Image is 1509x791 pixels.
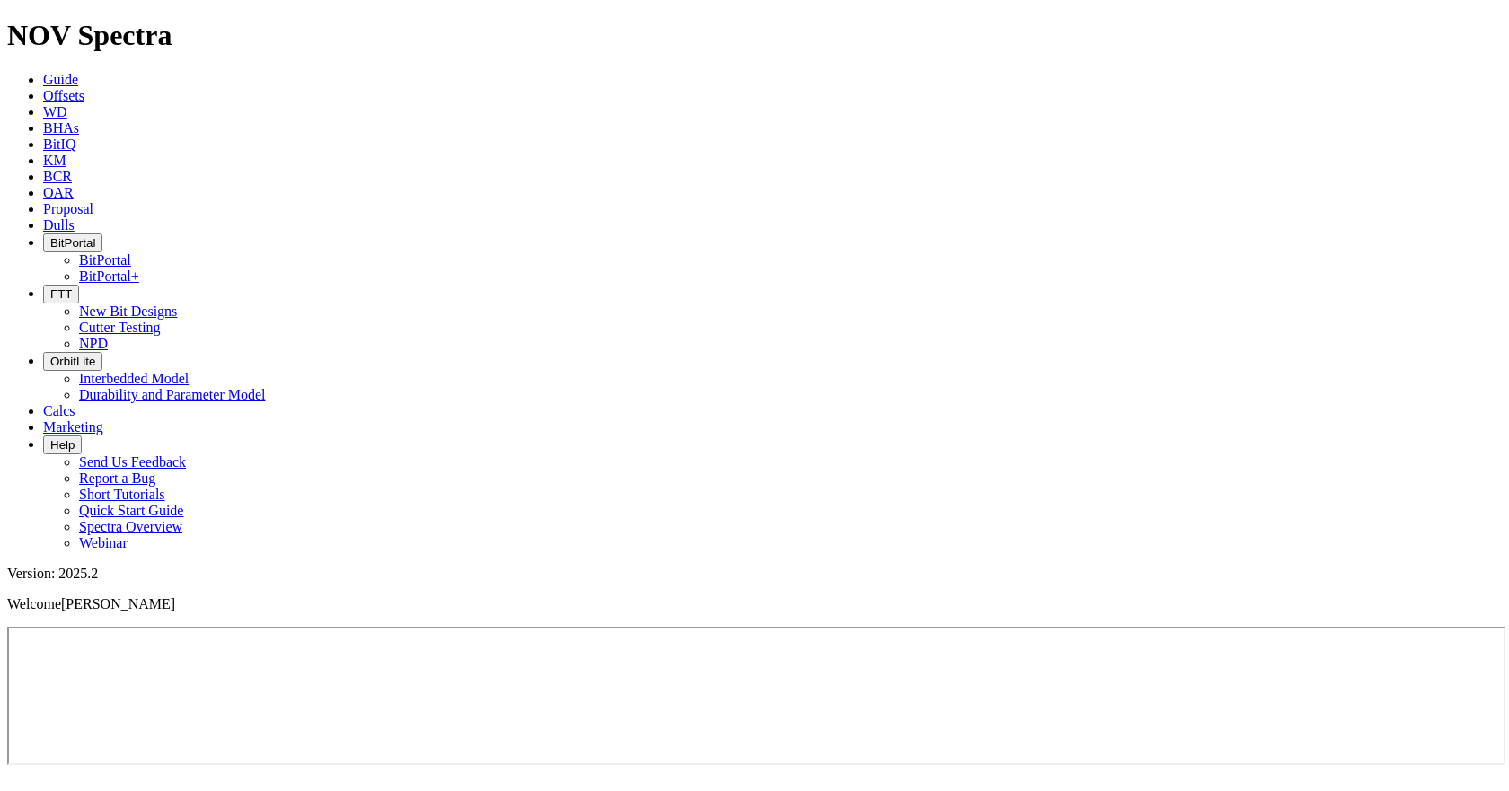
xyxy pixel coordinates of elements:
a: Offsets [43,88,84,103]
h1: NOV Spectra [7,19,1502,52]
a: Report a Bug [79,470,155,486]
div: Version: 2025.2 [7,566,1502,582]
a: BitPortal+ [79,268,139,284]
button: BitPortal [43,233,102,252]
a: BitPortal [79,252,131,268]
a: OAR [43,185,74,200]
span: FTT [50,287,72,301]
a: BitIQ [43,136,75,152]
a: Durability and Parameter Model [79,387,266,402]
button: OrbitLite [43,352,102,371]
a: WD [43,104,67,119]
span: OrbitLite [50,355,95,368]
a: Webinar [79,535,128,550]
p: Welcome [7,596,1502,612]
a: Calcs [43,403,75,418]
a: Quick Start Guide [79,503,183,518]
button: FTT [43,285,79,303]
a: Cutter Testing [79,320,161,335]
a: Dulls [43,217,75,233]
span: Help [50,438,75,452]
a: Interbedded Model [79,371,189,386]
a: NPD [79,336,108,351]
a: BCR [43,169,72,184]
span: [PERSON_NAME] [61,596,175,611]
a: KM [43,153,66,168]
a: Proposal [43,201,93,216]
a: Guide [43,72,78,87]
a: Send Us Feedback [79,454,186,470]
a: BHAs [43,120,79,136]
button: Help [43,435,82,454]
a: Marketing [43,419,103,435]
a: Spectra Overview [79,519,182,534]
a: New Bit Designs [79,303,177,319]
span: BitPortal [50,236,95,250]
a: Short Tutorials [79,487,165,502]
